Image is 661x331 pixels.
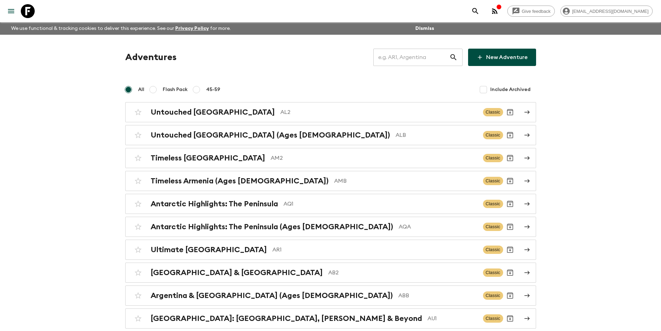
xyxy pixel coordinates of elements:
[125,102,536,122] a: Untouched [GEOGRAPHIC_DATA]AL2ClassicArchive
[483,314,503,323] span: Classic
[483,131,503,139] span: Classic
[560,6,653,17] div: [EMAIL_ADDRESS][DOMAIN_NAME]
[483,200,503,208] span: Classic
[206,86,220,93] span: 45-59
[272,246,477,254] p: AR1
[503,105,517,119] button: Archive
[4,4,18,18] button: menu
[503,197,517,211] button: Archive
[334,177,477,185] p: AMB
[151,108,275,117] h2: Untouched [GEOGRAPHIC_DATA]
[427,314,477,323] p: AU1
[483,223,503,231] span: Classic
[125,308,536,329] a: [GEOGRAPHIC_DATA]: [GEOGRAPHIC_DATA], [PERSON_NAME] & BeyondAU1ClassicArchive
[507,6,555,17] a: Give feedback
[151,291,393,300] h2: Argentina & [GEOGRAPHIC_DATA] (Ages [DEMOGRAPHIC_DATA])
[568,9,652,14] span: [EMAIL_ADDRESS][DOMAIN_NAME]
[503,128,517,142] button: Archive
[8,22,234,35] p: We use functional & tracking cookies to deliver this experience. See our for more.
[138,86,144,93] span: All
[503,151,517,165] button: Archive
[490,86,531,93] span: Include Archived
[151,222,393,231] h2: Antarctic Highlights: The Peninsula (Ages [DEMOGRAPHIC_DATA])
[283,200,477,208] p: AQ1
[503,220,517,234] button: Archive
[271,154,477,162] p: AM2
[503,266,517,280] button: Archive
[468,49,536,66] a: New Adventure
[468,4,482,18] button: search adventures
[483,291,503,300] span: Classic
[503,174,517,188] button: Archive
[483,154,503,162] span: Classic
[503,289,517,303] button: Archive
[398,291,477,300] p: ABB
[483,246,503,254] span: Classic
[125,50,177,64] h1: Adventures
[483,268,503,277] span: Classic
[328,268,477,277] p: AB2
[151,199,278,208] h2: Antarctic Highlights: The Peninsula
[518,9,554,14] span: Give feedback
[125,194,536,214] a: Antarctic Highlights: The PeninsulaAQ1ClassicArchive
[280,108,477,116] p: AL2
[151,268,323,277] h2: [GEOGRAPHIC_DATA] & [GEOGRAPHIC_DATA]
[175,26,209,31] a: Privacy Policy
[163,86,188,93] span: Flash Pack
[125,240,536,260] a: Ultimate [GEOGRAPHIC_DATA]AR1ClassicArchive
[503,243,517,257] button: Archive
[483,108,503,116] span: Classic
[399,223,477,231] p: AQA
[125,148,536,168] a: Timeless [GEOGRAPHIC_DATA]AM2ClassicArchive
[125,263,536,283] a: [GEOGRAPHIC_DATA] & [GEOGRAPHIC_DATA]AB2ClassicArchive
[125,286,536,306] a: Argentina & [GEOGRAPHIC_DATA] (Ages [DEMOGRAPHIC_DATA])ABBClassicArchive
[414,24,436,33] button: Dismiss
[503,312,517,325] button: Archive
[125,171,536,191] a: Timeless Armenia (Ages [DEMOGRAPHIC_DATA])AMBClassicArchive
[151,154,265,163] h2: Timeless [GEOGRAPHIC_DATA]
[396,131,477,139] p: ALB
[373,48,449,67] input: e.g. AR1, Argentina
[151,176,329,185] h2: Timeless Armenia (Ages [DEMOGRAPHIC_DATA])
[151,131,390,140] h2: Untouched [GEOGRAPHIC_DATA] (Ages [DEMOGRAPHIC_DATA])
[125,125,536,145] a: Untouched [GEOGRAPHIC_DATA] (Ages [DEMOGRAPHIC_DATA])ALBClassicArchive
[125,217,536,237] a: Antarctic Highlights: The Peninsula (Ages [DEMOGRAPHIC_DATA])AQAClassicArchive
[151,245,267,254] h2: Ultimate [GEOGRAPHIC_DATA]
[151,314,422,323] h2: [GEOGRAPHIC_DATA]: [GEOGRAPHIC_DATA], [PERSON_NAME] & Beyond
[483,177,503,185] span: Classic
